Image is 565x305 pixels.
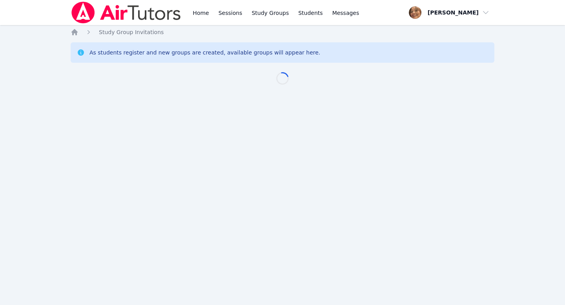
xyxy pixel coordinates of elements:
span: Study Group Invitations [99,29,164,35]
span: Messages [332,9,359,17]
div: As students register and new groups are created, available groups will appear here. [89,49,320,56]
nav: Breadcrumb [71,28,494,36]
a: Study Group Invitations [99,28,164,36]
img: Air Tutors [71,2,182,24]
